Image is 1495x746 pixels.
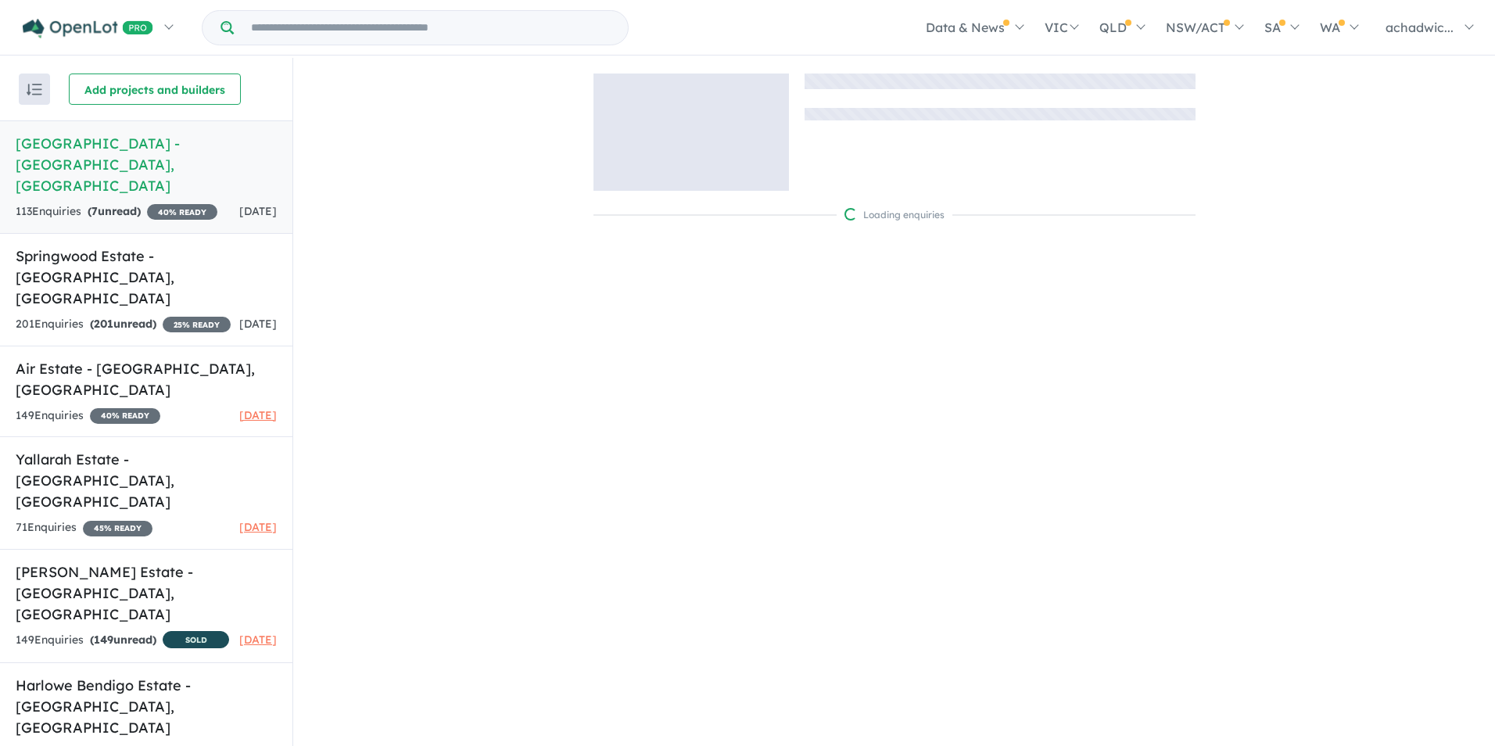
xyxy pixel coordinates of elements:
[16,518,152,537] div: 71 Enquir ies
[163,631,229,648] span: SOLD
[91,204,98,218] span: 7
[88,204,141,218] strong: ( unread)
[1386,20,1454,35] span: achadwic...
[94,633,113,647] span: 149
[23,19,153,38] img: Openlot PRO Logo White
[16,449,277,512] h5: Yallarah Estate - [GEOGRAPHIC_DATA] , [GEOGRAPHIC_DATA]
[27,84,42,95] img: sort.svg
[90,317,156,331] strong: ( unread)
[16,315,231,334] div: 201 Enquir ies
[16,675,277,738] h5: Harlowe Bendigo Estate - [GEOGRAPHIC_DATA] , [GEOGRAPHIC_DATA]
[16,358,277,400] h5: Air Estate - [GEOGRAPHIC_DATA] , [GEOGRAPHIC_DATA]
[16,407,160,425] div: 149 Enquir ies
[147,204,217,220] span: 40 % READY
[83,521,152,536] span: 45 % READY
[16,133,277,196] h5: [GEOGRAPHIC_DATA] - [GEOGRAPHIC_DATA] , [GEOGRAPHIC_DATA]
[16,631,229,651] div: 149 Enquir ies
[16,203,217,221] div: 113 Enquir ies
[16,246,277,309] h5: Springwood Estate - [GEOGRAPHIC_DATA] , [GEOGRAPHIC_DATA]
[69,74,241,105] button: Add projects and builders
[239,408,277,422] span: [DATE]
[16,561,277,625] h5: [PERSON_NAME] Estate - [GEOGRAPHIC_DATA] , [GEOGRAPHIC_DATA]
[90,408,160,424] span: 40 % READY
[239,317,277,331] span: [DATE]
[239,633,277,647] span: [DATE]
[163,317,231,332] span: 25 % READY
[90,633,156,647] strong: ( unread)
[844,207,945,223] div: Loading enquiries
[239,520,277,534] span: [DATE]
[239,204,277,218] span: [DATE]
[237,11,625,45] input: Try estate name, suburb, builder or developer
[94,317,113,331] span: 201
